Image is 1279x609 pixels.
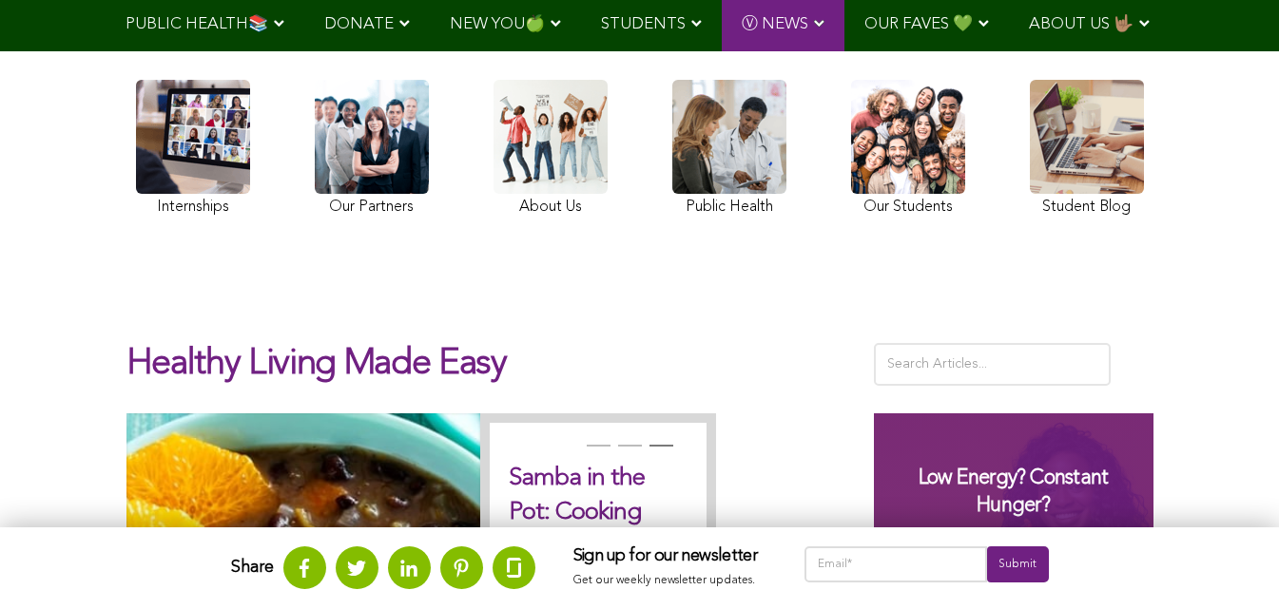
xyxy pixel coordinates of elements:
[601,16,686,32] span: STUDENTS
[649,445,669,464] button: 3 of 3
[874,343,1112,386] input: Search Articles...
[1184,518,1279,609] iframe: Chat Widget
[126,343,845,404] h1: Healthy Living Made Easy
[864,16,973,32] span: OUR FAVES 💚
[1029,16,1134,32] span: ABOUT US 🤟🏽
[324,16,394,32] span: DONATE
[573,546,766,567] h3: Sign up for our newsletter
[618,445,637,464] button: 2 of 3
[587,445,606,464] button: 1 of 3
[742,16,808,32] span: Ⓥ NEWS
[804,546,988,582] input: Email*
[450,16,545,32] span: NEW YOU🍏
[507,558,521,578] img: glassdoor.svg
[509,461,688,599] h2: Samba in the Pot: Cooking Plant-Based Feijoada
[573,571,766,592] p: Get our weekly newsletter updates.
[126,16,268,32] span: PUBLIC HEALTH📚
[987,546,1048,582] input: Submit
[893,465,1134,519] h3: Low Energy? Constant Hunger?
[231,559,274,576] strong: Share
